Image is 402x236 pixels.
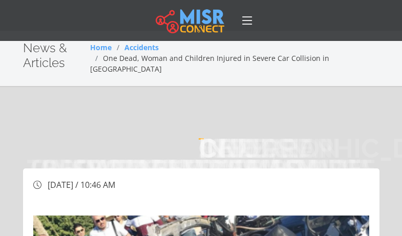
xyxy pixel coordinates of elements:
[124,42,159,52] a: Accidents
[23,40,67,70] span: News & Articles
[48,179,115,190] span: [DATE] / 10:46 AM
[156,8,224,33] img: main.misr_connect
[90,53,329,74] span: One Dead, Woman and Children Injured in Severe Car Collision in [GEOGRAPHIC_DATA]
[90,42,112,52] a: Home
